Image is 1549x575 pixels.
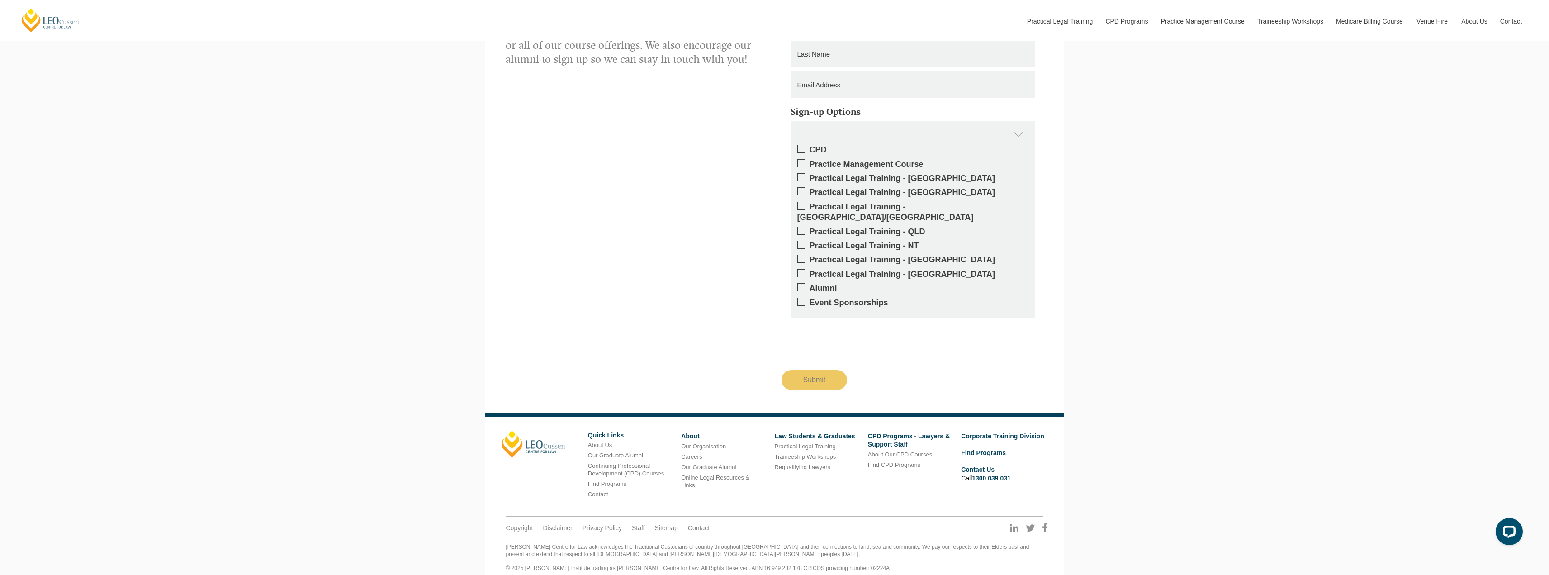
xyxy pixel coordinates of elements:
[681,443,726,450] a: Our Organisation
[588,491,608,498] a: Contact
[1099,2,1154,41] a: CPD Programs
[1251,2,1329,41] a: Traineeship Workshops
[791,107,1035,117] h5: Sign-up Options
[782,326,919,361] iframe: reCAPTCHA
[588,432,674,439] h6: Quick Links
[681,432,699,440] a: About
[868,432,950,448] a: CPD Programs - Lawyers & Support Staff
[797,298,1028,308] label: Event Sponsorships
[961,466,995,473] a: Contact Us
[797,283,1028,294] label: Alumni
[791,41,1035,67] input: Last Name
[797,269,1028,280] label: Practical Legal Training - [GEOGRAPHIC_DATA]
[20,7,81,33] a: [PERSON_NAME] Centre for Law
[583,524,622,532] a: Privacy Policy
[961,432,1044,440] a: Corporate Training Division
[797,202,1028,223] label: Practical Legal Training - [GEOGRAPHIC_DATA]/[GEOGRAPHIC_DATA]
[1020,2,1099,41] a: Practical Legal Training
[588,480,626,487] a: Find Programs
[797,145,1028,155] label: CPD
[797,173,1028,184] label: Practical Legal Training - [GEOGRAPHIC_DATA]
[961,449,1006,456] a: Find Programs
[654,524,677,532] a: Sitemap
[797,255,1028,265] label: Practical Legal Training - [GEOGRAPHIC_DATA]
[688,524,710,532] a: Contact
[632,524,645,532] a: Staff
[502,431,565,458] a: [PERSON_NAME]
[1329,2,1410,41] a: Medicare Billing Course
[782,370,848,390] input: Submit
[797,227,1028,237] label: Practical Legal Training - QLD
[774,432,855,440] a: Law Students & Graduates
[1454,2,1493,41] a: About Us
[868,451,932,458] a: About Our CPD Courses
[774,443,835,450] a: Practical Legal Training
[797,159,1028,170] label: Practice Management Course
[588,462,664,477] a: Continuing Professional Development (CPD) Courses
[961,464,1047,483] li: Call
[543,524,572,532] a: Disclaimer
[681,474,749,489] a: Online Legal Resources & Links
[797,241,1028,251] label: Practical Legal Training - NT
[797,187,1028,198] label: Practical Legal Training - [GEOGRAPHIC_DATA]
[681,464,736,470] a: Our Graduate Alumni
[681,453,702,460] a: Careers
[588,442,612,448] a: About Us
[1410,2,1454,41] a: Venue Hire
[791,71,1035,98] input: Email Address
[588,452,643,459] a: Our Graduate Alumni
[1493,2,1529,41] a: Contact
[506,544,1043,572] div: [PERSON_NAME] Centre for Law acknowledges the Traditional Custodians of country throughout [GEOGR...
[774,453,836,460] a: Traineeship Workshops
[972,475,1011,482] a: 1300 039 031
[1488,514,1526,552] iframe: LiveChat chat widget
[1154,2,1251,41] a: Practice Management Course
[774,464,830,470] a: Requalifying Lawyers
[506,524,533,532] a: Copyright
[868,461,920,468] a: Find CPD Programs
